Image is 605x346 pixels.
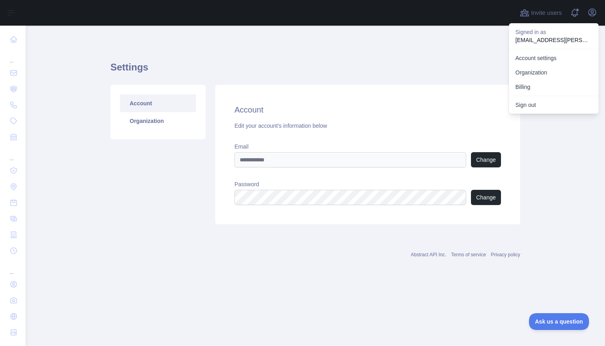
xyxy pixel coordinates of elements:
[411,252,447,257] a: Abstract API Inc.
[509,51,599,65] a: Account settings
[515,28,592,36] p: Signed in as
[120,112,196,130] a: Organization
[234,143,501,151] label: Email
[491,252,520,257] a: Privacy policy
[110,61,520,80] h1: Settings
[509,98,599,112] button: Sign out
[515,36,592,44] p: [EMAIL_ADDRESS][PERSON_NAME][DOMAIN_NAME]
[509,65,599,80] a: Organization
[6,259,19,276] div: ...
[120,95,196,112] a: Account
[234,122,501,130] div: Edit your account's information below
[471,190,501,205] button: Change
[6,146,19,162] div: ...
[531,8,562,18] span: Invite users
[518,6,563,19] button: Invite users
[234,180,501,188] label: Password
[529,313,589,330] iframe: Toggle Customer Support
[471,152,501,167] button: Change
[451,252,486,257] a: Terms of service
[234,104,501,115] h2: Account
[6,48,19,64] div: ...
[509,80,599,94] button: Billing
